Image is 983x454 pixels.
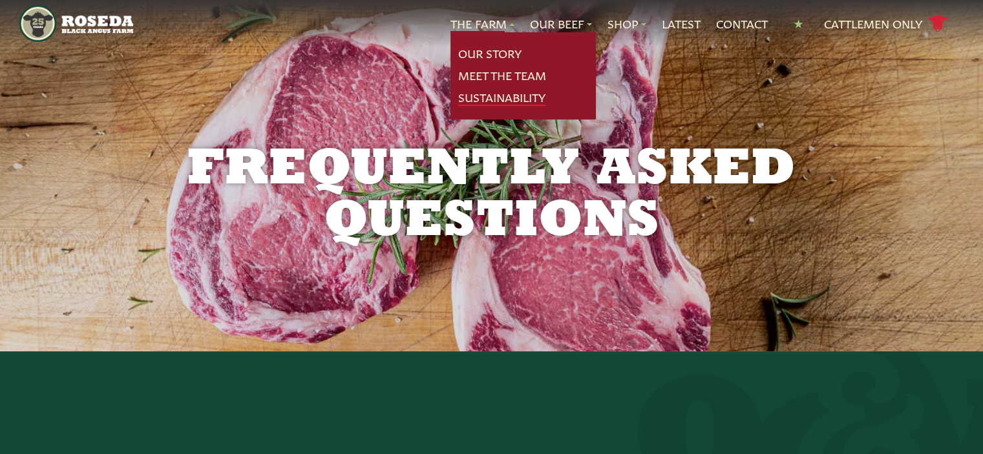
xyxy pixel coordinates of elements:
[716,15,768,32] a: Contact
[530,15,592,32] a: Our Beef
[662,15,701,32] a: Latest
[450,15,514,32] a: The Farm
[458,45,522,62] a: Our Story
[19,5,132,42] img: https://roseda.com/wp-content/uploads/2021/05/roseda-25-header.png
[458,89,545,106] a: Sustainability
[608,15,646,32] a: Shop
[161,145,823,248] h1: Frequently Asked Questions
[458,67,546,84] a: Meet The Team
[824,12,948,35] a: Cattlemen Only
